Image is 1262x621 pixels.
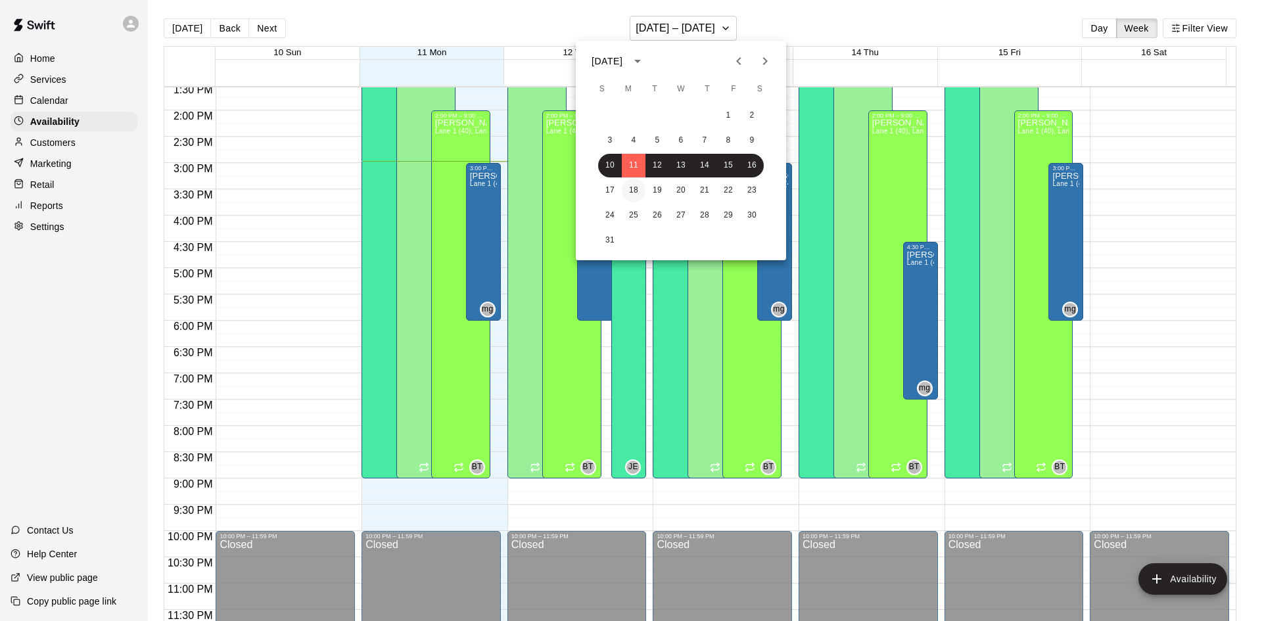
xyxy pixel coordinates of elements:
span: Friday [722,76,745,103]
button: 17 [598,179,622,202]
button: 14 [693,154,716,177]
button: 25 [622,204,645,227]
button: 16 [740,154,764,177]
span: Sunday [590,76,614,103]
button: 7 [693,129,716,152]
button: 24 [598,204,622,227]
button: 2 [740,104,764,127]
button: 28 [693,204,716,227]
button: 6 [669,129,693,152]
button: 8 [716,129,740,152]
span: Tuesday [643,76,666,103]
button: 4 [622,129,645,152]
div: [DATE] [592,55,622,68]
span: Wednesday [669,76,693,103]
span: Saturday [748,76,772,103]
button: 29 [716,204,740,227]
button: 12 [645,154,669,177]
button: 19 [645,179,669,202]
button: 10 [598,154,622,177]
button: Previous month [726,48,752,74]
button: 5 [645,129,669,152]
button: 1 [716,104,740,127]
button: 31 [598,229,622,252]
span: Thursday [695,76,719,103]
button: 11 [622,154,645,177]
button: 9 [740,129,764,152]
button: 18 [622,179,645,202]
button: 20 [669,179,693,202]
button: 3 [598,129,622,152]
button: 15 [716,154,740,177]
button: 30 [740,204,764,227]
button: 23 [740,179,764,202]
span: Monday [617,76,640,103]
button: 13 [669,154,693,177]
button: 27 [669,204,693,227]
button: 26 [645,204,669,227]
button: Next month [752,48,778,74]
button: 22 [716,179,740,202]
button: 21 [693,179,716,202]
button: calendar view is open, switch to year view [626,50,649,72]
